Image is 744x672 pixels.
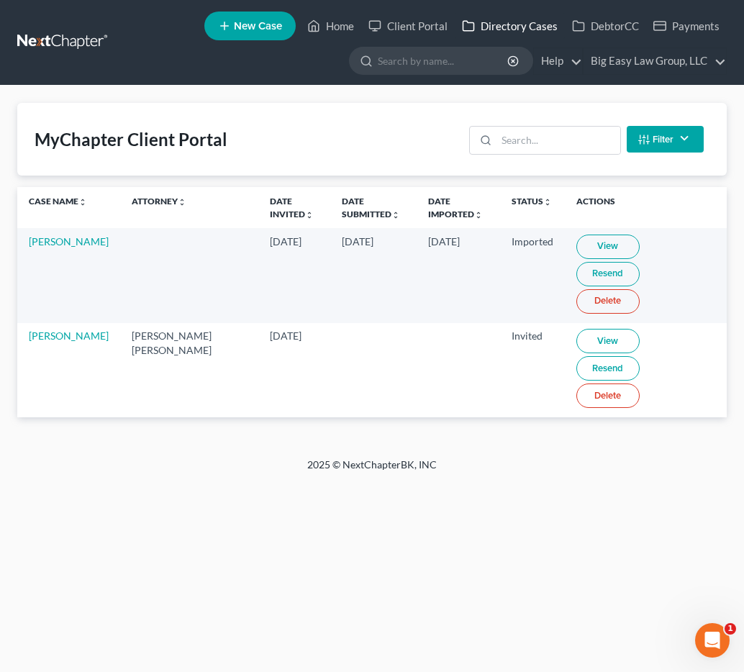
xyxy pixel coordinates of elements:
div: 2025 © NextChapterBK, INC [27,458,717,483]
a: Delete [576,383,640,408]
a: Resend [576,356,640,381]
a: Payments [646,13,727,39]
a: View [576,235,640,259]
i: unfold_more [543,198,552,206]
td: Imported [500,228,565,322]
i: unfold_more [78,198,87,206]
a: View [576,329,640,353]
input: Search... [496,127,620,154]
i: unfold_more [391,211,400,219]
th: Actions [565,187,727,228]
a: [PERSON_NAME] [29,330,109,342]
iframe: Intercom live chat [695,623,730,658]
a: Client Portal [361,13,455,39]
span: [DATE] [270,235,301,248]
a: DebtorCC [565,13,646,39]
a: Attorneyunfold_more [132,196,186,206]
a: Case Nameunfold_more [29,196,87,206]
a: Home [300,13,361,39]
span: 1 [725,623,736,635]
input: Search by name... [378,47,509,74]
span: [DATE] [428,235,460,248]
a: Statusunfold_more [512,196,552,206]
span: New Case [234,21,282,32]
i: unfold_more [305,211,314,219]
a: Directory Cases [455,13,565,39]
i: unfold_more [474,211,483,219]
button: Filter [627,126,704,153]
span: [DATE] [270,330,301,342]
a: [PERSON_NAME] [29,235,109,248]
a: Date Importedunfold_more [428,196,483,219]
i: unfold_more [178,198,186,206]
a: Date Submittedunfold_more [342,196,400,219]
td: [PERSON_NAME] [PERSON_NAME] [120,323,258,417]
a: Big Easy Law Group, LLC [584,48,726,74]
a: Delete [576,289,640,314]
a: Help [534,48,582,74]
a: Resend [576,262,640,286]
td: Invited [500,323,565,417]
a: Date Invitedunfold_more [270,196,314,219]
span: [DATE] [342,235,373,248]
div: MyChapter Client Portal [35,128,227,151]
